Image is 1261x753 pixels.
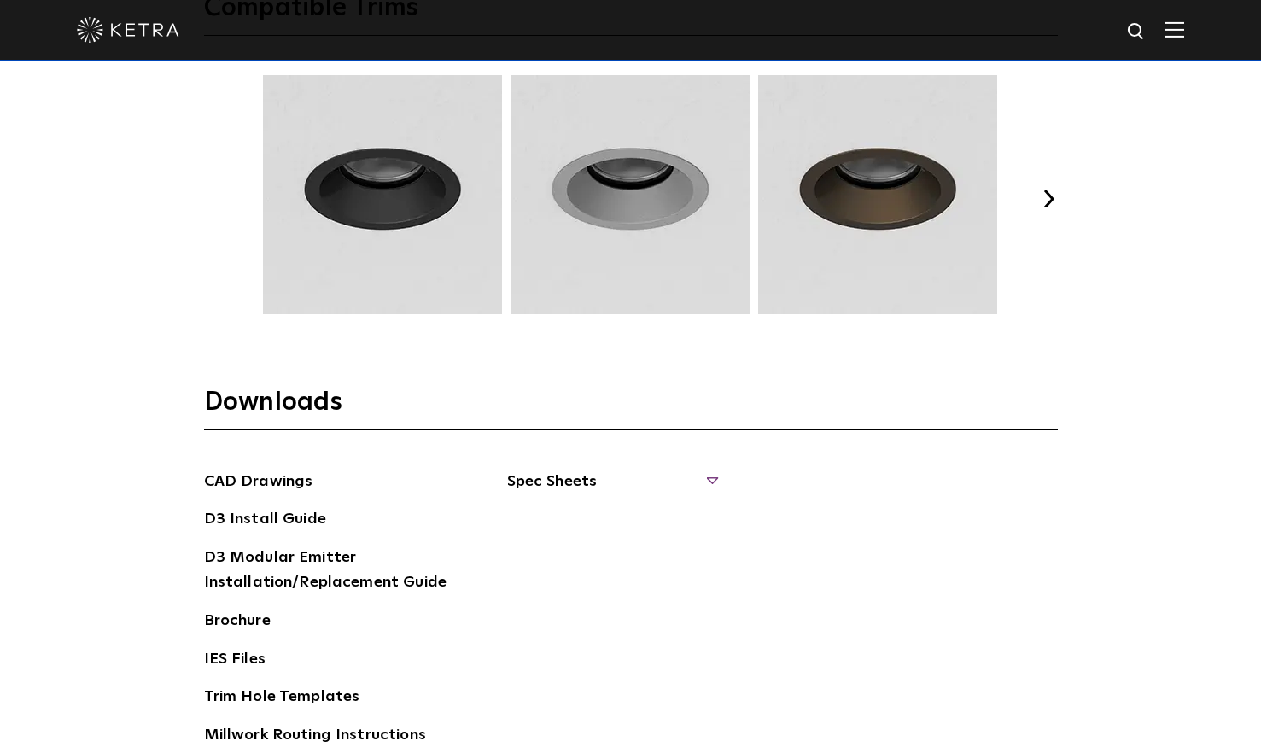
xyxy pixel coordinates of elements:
a: Brochure [204,609,271,636]
img: TRM002.webp [260,75,505,314]
button: Next [1041,190,1058,207]
a: Millwork Routing Instructions [204,723,426,750]
img: ketra-logo-2019-white [77,17,179,43]
a: IES Files [204,647,266,674]
img: TRM004.webp [756,75,1000,314]
span: Spec Sheets [507,470,716,507]
a: D3 Modular Emitter Installation/Replacement Guide [204,546,460,598]
a: CAD Drawings [204,470,313,497]
a: D3 Install Guide [204,507,326,534]
a: Trim Hole Templates [204,685,360,712]
img: search icon [1126,21,1147,43]
h3: Downloads [204,386,1058,430]
img: TRM003.webp [508,75,752,314]
img: Hamburger%20Nav.svg [1165,21,1184,38]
